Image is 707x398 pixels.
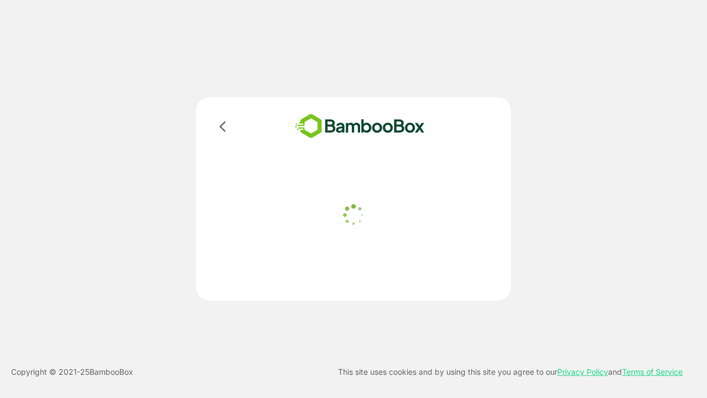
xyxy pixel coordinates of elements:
p: This site uses cookies and by using this site you agree to our and [338,365,683,379]
img: loader [340,201,367,229]
p: Copyright © 2021- 25 BambooBox [11,365,133,379]
a: Terms of Service [622,367,683,376]
img: bamboobox [279,111,441,142]
a: Privacy Policy [557,367,608,376]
